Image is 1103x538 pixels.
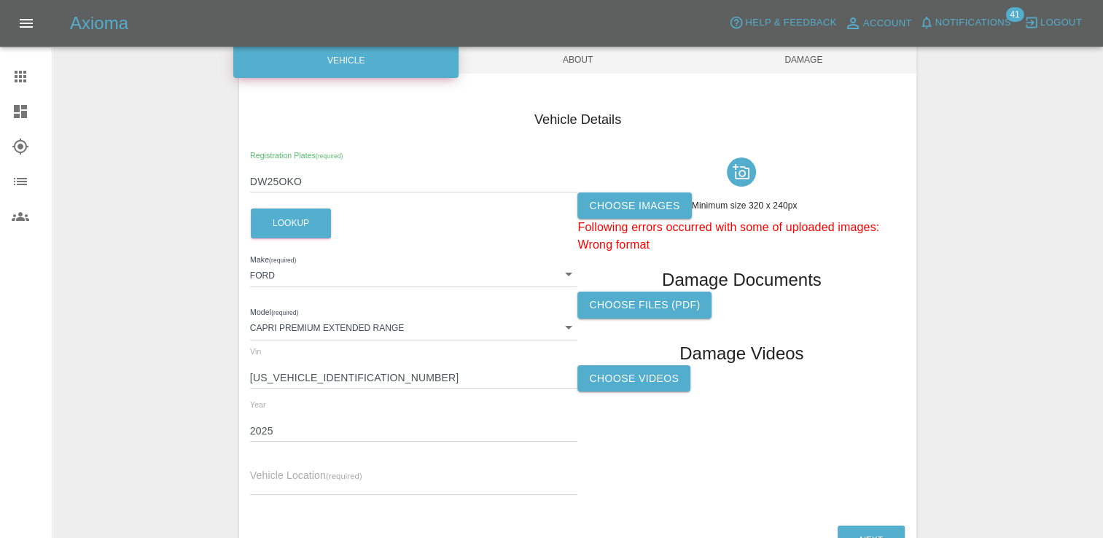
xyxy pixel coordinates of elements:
small: (required) [271,310,298,316]
span: Registration Plates [250,151,343,160]
h1: Damage Documents [662,268,822,292]
span: About [465,46,691,74]
small: (required) [326,472,362,480]
button: Lookup [251,208,331,238]
label: Choose images [577,192,691,219]
span: Notifications [935,15,1011,31]
div: CAPRI PREMIUM EXTENDED RANGE [250,313,578,340]
label: Make [250,254,296,266]
button: Open drawer [9,6,44,41]
a: Account [841,12,916,35]
div: FORD [250,261,578,287]
p: Following errors occurred with some of uploaded images: Wrong format [577,219,905,254]
div: Vehicle [233,43,459,78]
button: Notifications [916,12,1015,34]
span: Damage [690,46,916,74]
label: Choose files (pdf) [577,292,712,319]
span: Help & Feedback [745,15,836,31]
label: Choose Videos [577,365,690,392]
span: Vehicle Location [250,469,362,481]
span: 41 [1005,7,1024,22]
small: (required) [316,152,343,159]
small: (required) [269,257,296,263]
span: Vin [250,347,261,356]
h4: Vehicle Details [250,110,905,130]
h1: Damage Videos [679,342,803,365]
label: Model [250,307,298,319]
button: Help & Feedback [725,12,840,34]
span: Account [863,15,912,32]
span: Logout [1040,15,1082,31]
span: Year [250,400,266,409]
button: Logout [1021,12,1086,34]
span: Minimum size 320 x 240px [692,200,798,211]
h5: Axioma [70,12,128,35]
